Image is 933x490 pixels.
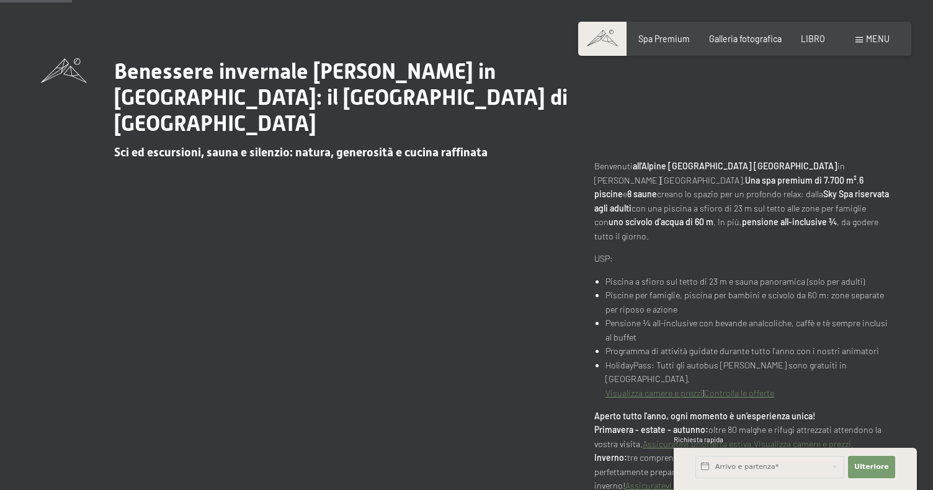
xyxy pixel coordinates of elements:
a: Spa Premium [638,33,690,44]
font: Benvenuti [594,161,633,171]
font: Programma di attività guidate durante tutto l'anno con i nostri animatori [605,345,879,356]
font: HolidayPass: Tutti gli autobus [PERSON_NAME] sono gratuiti in [GEOGRAPHIC_DATA]. [605,360,847,385]
font: pensione all-inclusive ¾ [742,216,837,227]
font: con una piscina a sfioro di 23 m sul tetto alle zone per famiglie con [594,203,866,228]
a: Controlla le offerte [704,388,774,398]
font: , [857,175,859,185]
font: menu [866,33,890,44]
font: uno scivolo d'acqua di 60 m [609,216,713,227]
font: Piscina a sfioro sul tetto di 23 m e sauna panoramica (solo per adulti) [605,276,865,287]
font: USP: [594,253,613,264]
font: Inverno: [594,452,627,463]
font: , da godere tutto il giorno. [594,216,878,241]
font: Pensione ¾ all-inclusive con bevande analcoliche, caffè e tè sempre inclusi al buffet [605,318,888,342]
a: LIBRO [801,33,825,44]
a: Assicuratevi un'offerta estiva. [643,439,754,449]
font: Primavera - estate - autunno: [594,424,708,435]
a: Visualizza camere e prezzi [605,388,703,398]
font: Sci ed escursioni, sauna e silenzio: natura, generosità e cucina raffinata [114,145,488,159]
button: Ulteriore [848,456,895,478]
font: Richiesta rapida [674,435,723,443]
font: 8 saune [627,189,657,199]
font: Una spa premium di 7.700 m² [745,175,857,185]
font: oltre 80 malghe e rifugi attrezzati attendono la vostra visita. [594,424,882,449]
a: Galleria fotografica [709,33,782,44]
font: Sky Spa riservata agli adulti [594,189,889,213]
font: Piscine per famiglie, piscina per bambini e scivolo da 60 m: zone separate per riposo e azione [605,290,884,314]
font: Ulteriore [854,463,889,471]
font: creano lo spazio per un profondo relax: dalla [657,189,823,199]
font: Benessere invernale [PERSON_NAME] in [GEOGRAPHIC_DATA]: il [GEOGRAPHIC_DATA] di [GEOGRAPHIC_DATA] [114,58,568,136]
font: | [703,388,704,398]
font: all'Alpine [GEOGRAPHIC_DATA] [GEOGRAPHIC_DATA] [633,161,837,171]
font: e [623,189,627,199]
font: Aperto tutto l'anno, ogni momento è un'esperienza unica! [594,411,816,421]
font: in [PERSON_NAME][GEOGRAPHIC_DATA]. [594,161,845,185]
font: . In più, [713,216,742,227]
